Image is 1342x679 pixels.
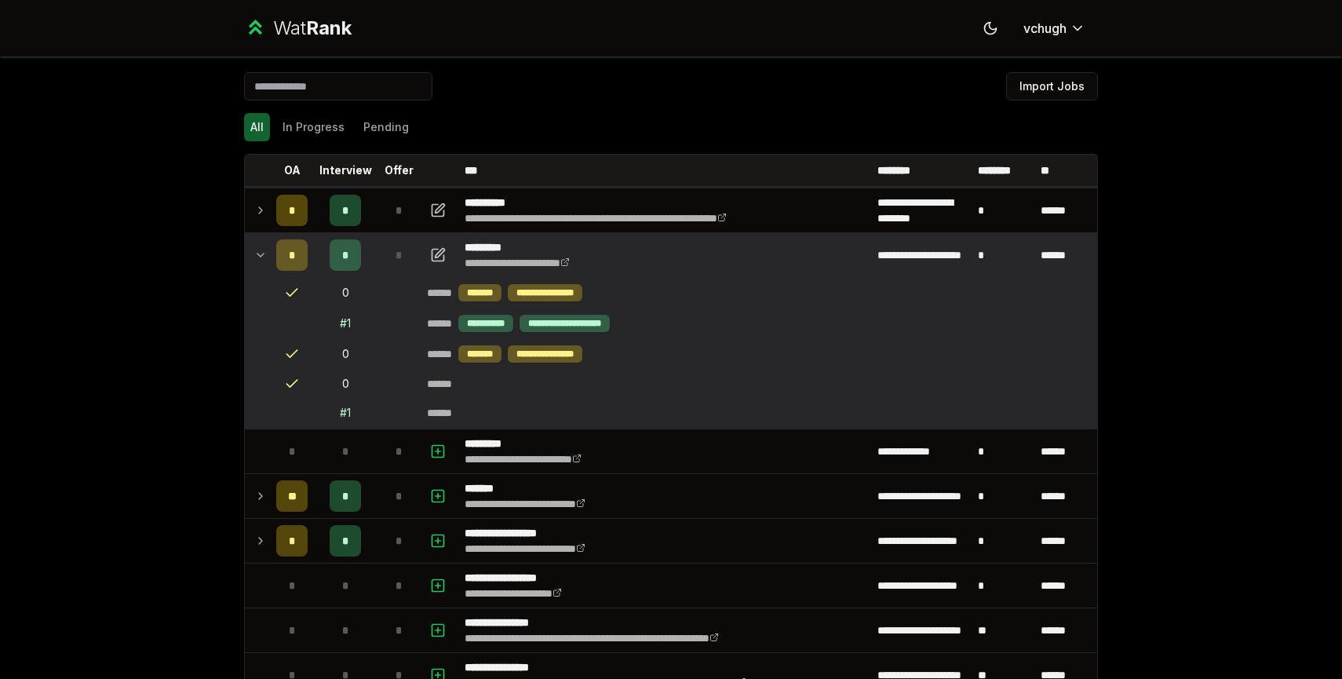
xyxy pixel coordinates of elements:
[319,162,372,178] p: Interview
[1006,72,1098,100] button: Import Jobs
[284,162,301,178] p: OA
[244,113,270,141] button: All
[314,370,377,398] td: 0
[276,113,351,141] button: In Progress
[314,278,377,308] td: 0
[340,316,351,331] div: # 1
[306,16,352,39] span: Rank
[314,339,377,369] td: 0
[1011,14,1098,42] button: vchugh
[273,16,352,41] div: Wat
[244,16,352,41] a: WatRank
[340,405,351,421] div: # 1
[357,113,415,141] button: Pending
[1023,19,1067,38] span: vchugh
[385,162,414,178] p: Offer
